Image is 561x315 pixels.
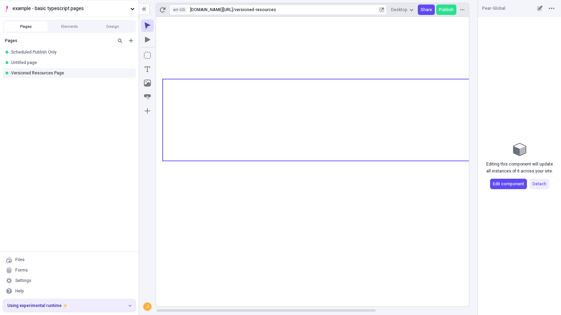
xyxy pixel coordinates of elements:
[15,267,28,273] div: Forms
[190,7,233,13] div: [URL][DOMAIN_NAME]
[483,161,555,175] span: Editing this component will update all instances of it across your site.
[391,7,407,13] span: Desktop
[13,5,128,13] span: example - basic typescript pages
[235,7,378,13] div: versioned-resources
[482,6,535,11] div: Pear-Global
[171,6,187,13] button: Open locale picker
[127,37,135,45] button: Add new
[141,49,154,62] button: Box
[493,181,524,187] span: Edit component
[5,38,113,43] div: Pages
[436,5,456,15] button: Publish
[439,7,454,13] span: Publish
[421,7,432,13] span: Share
[141,77,154,89] button: Image
[173,7,185,13] span: en-US
[15,278,31,283] div: Settings
[11,60,130,65] div: Untitled page
[48,21,91,32] button: Elements
[418,5,435,15] button: Share
[11,49,130,55] div: Scheduled Publish Only
[7,303,127,308] span: Using experimental runtime ⚡️
[388,5,416,15] button: Desktop
[15,288,24,294] div: Help
[3,299,136,312] button: Using experimental runtime ⚡️
[532,181,546,187] span: Detach
[490,179,527,189] button: Edit component
[11,70,130,76] div: Versioned Resources Page
[4,21,48,32] button: Pages
[233,7,235,13] div: /
[144,303,151,310] div: J
[15,257,25,262] div: Files
[141,63,154,75] button: Text
[141,91,154,103] button: Button
[530,179,549,189] button: Detach
[91,21,135,32] button: Design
